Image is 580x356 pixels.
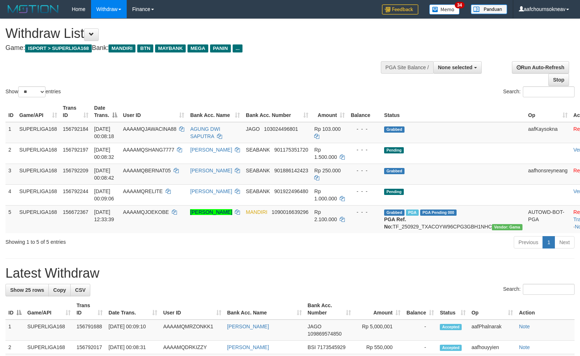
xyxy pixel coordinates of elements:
span: AAAAMQRELITE [123,188,163,194]
span: ... [233,44,242,52]
td: 3 [5,164,16,184]
td: 4 [5,184,16,205]
span: 156792244 [63,188,88,194]
label: Show entries [5,86,61,97]
td: 156792017 [74,341,106,354]
a: [PERSON_NAME] [190,168,232,173]
button: None selected [433,61,482,74]
h1: Latest Withdraw [5,266,575,281]
span: Accepted [440,345,462,351]
span: Rp 1.500.000 [314,147,337,160]
td: - [403,341,437,354]
span: Rp 250.000 [314,168,340,173]
th: Op: activate to sort column ascending [469,299,516,320]
span: MANDIRI [246,209,267,215]
div: - - - [351,208,378,216]
td: AAAAMQMRZONKK1 [160,320,224,341]
td: aafhonsreyneang [525,164,571,184]
a: CSV [70,284,90,296]
td: AAAAMQDRKIZZY [160,341,224,354]
div: - - - [351,167,378,174]
b: PGA Ref. No: [384,216,406,230]
a: Note [519,324,530,329]
span: ISPORT > SUPERLIGA168 [25,44,92,52]
div: - - - [351,188,378,195]
div: PGA Site Balance / [381,61,433,74]
span: 156792184 [63,126,88,132]
span: JAGO [246,126,260,132]
th: Balance: activate to sort column ascending [403,299,437,320]
span: PANIN [210,44,231,52]
td: 5 [5,205,16,233]
span: Pending [384,189,404,195]
span: 156792209 [63,168,88,173]
th: Op: activate to sort column ascending [525,101,571,122]
td: TF_250929_TXACOYW96CPG3GBH1NHC [381,205,525,233]
th: Trans ID: activate to sort column ascending [74,299,106,320]
a: Show 25 rows [5,284,49,296]
span: [DATE] 00:08:18 [94,126,114,139]
th: Bank Acc. Number: activate to sort column ascending [243,101,311,122]
td: aafhouyyien [469,341,516,354]
a: [PERSON_NAME] [190,209,232,215]
span: Grabbed [384,126,405,133]
span: [DATE] 00:09:06 [94,188,114,202]
td: 1 [5,320,24,341]
td: 2 [5,143,16,164]
span: MEGA [188,44,208,52]
td: SUPERLIGA168 [16,184,60,205]
span: Copy 109869574850 to clipboard [308,331,342,337]
th: Bank Acc. Name: activate to sort column ascending [187,101,243,122]
td: [DATE] 00:08:31 [106,341,160,354]
div: - - - [351,146,378,153]
span: Show 25 rows [10,287,44,293]
a: AGUNG DWI SAPUTRA [190,126,220,139]
span: 34 [455,2,465,8]
th: Bank Acc. Number: activate to sort column ascending [305,299,354,320]
th: Date Trans.: activate to sort column descending [91,101,120,122]
th: User ID: activate to sort column ascending [160,299,224,320]
td: 156791688 [74,320,106,341]
span: SEABANK [246,168,270,173]
span: Copy 901175351720 to clipboard [274,147,308,153]
span: Copy 1090016639296 to clipboard [272,209,308,215]
th: ID: activate to sort column descending [5,299,24,320]
span: 156792197 [63,147,88,153]
span: MAYBANK [155,44,186,52]
td: SUPERLIGA168 [24,341,74,354]
span: [DATE] 00:08:42 [94,168,114,181]
th: ID [5,101,16,122]
td: - [403,320,437,341]
td: aafPhalnarak [469,320,516,341]
th: Amount: activate to sort column ascending [354,299,403,320]
td: SUPERLIGA168 [16,205,60,233]
span: Grabbed [384,168,405,174]
a: Stop [548,74,569,86]
div: - - - [351,125,378,133]
a: 1 [542,236,555,249]
td: [DATE] 00:09:10 [106,320,160,341]
th: Status: activate to sort column ascending [437,299,469,320]
a: Run Auto-Refresh [512,61,569,74]
a: [PERSON_NAME] [227,324,269,329]
th: User ID: activate to sort column ascending [120,101,188,122]
a: Copy [48,284,71,296]
img: Feedback.jpg [382,4,418,15]
th: Game/API: activate to sort column ascending [16,101,60,122]
span: AAAAMQJOEKOBE [123,209,169,215]
span: AAAAMQBERNAT05 [123,168,171,173]
td: Rp 5,000,001 [354,320,403,341]
span: [DATE] 12:33:39 [94,209,114,222]
span: CSV [75,287,86,293]
th: Game/API: activate to sort column ascending [24,299,74,320]
span: BTN [137,44,153,52]
td: SUPERLIGA168 [24,320,74,341]
td: SUPERLIGA168 [16,143,60,164]
td: 2 [5,341,24,354]
th: Trans ID: activate to sort column ascending [60,101,91,122]
th: Status [381,101,525,122]
a: [PERSON_NAME] [227,344,269,350]
a: [PERSON_NAME] [190,188,232,194]
td: AUTOWD-BOT-PGA [525,205,571,233]
span: Accepted [440,324,462,330]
